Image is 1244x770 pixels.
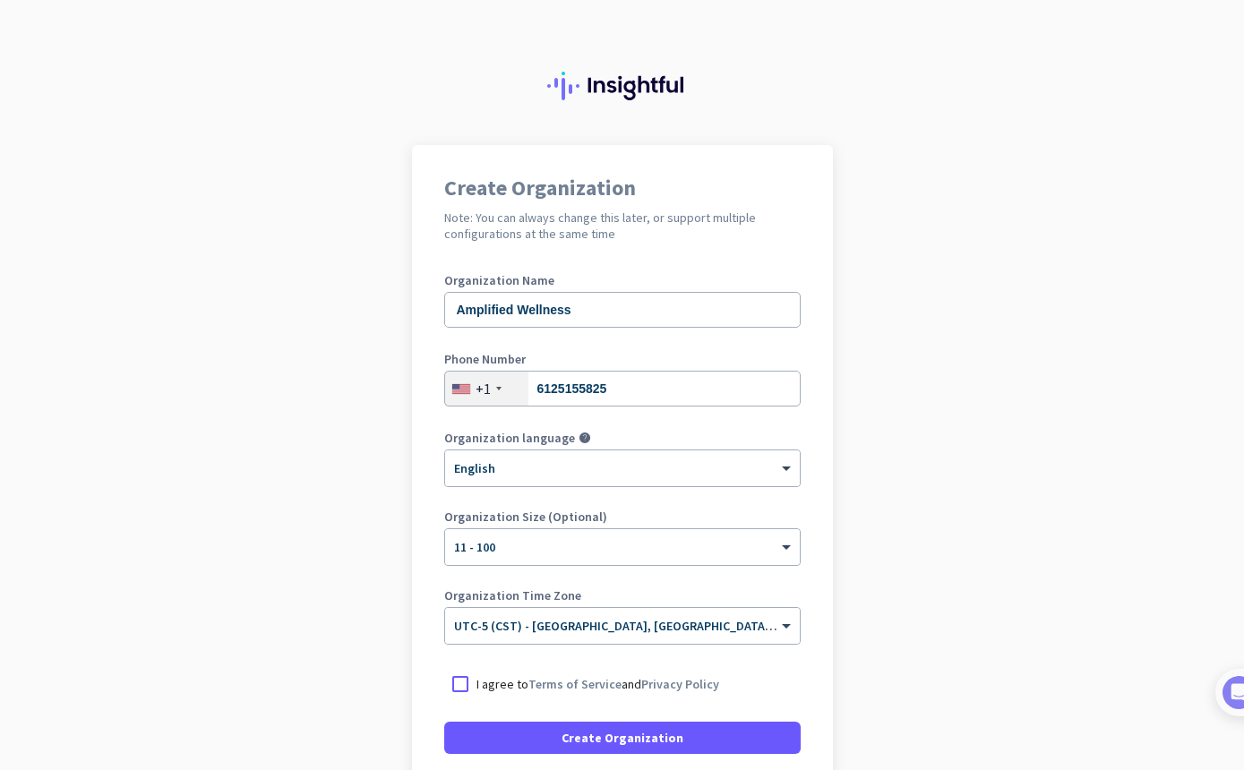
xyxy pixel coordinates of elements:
[476,380,491,398] div: +1
[444,274,801,287] label: Organization Name
[444,292,801,328] input: What is the name of your organization?
[444,210,801,242] h2: Note: You can always change this later, or support multiple configurations at the same time
[444,371,801,406] input: 201-555-0123
[444,353,801,365] label: Phone Number
[444,589,801,602] label: Organization Time Zone
[528,676,622,692] a: Terms of Service
[562,729,683,747] span: Create Organization
[476,675,719,693] p: I agree to and
[444,510,801,523] label: Organization Size (Optional)
[547,72,698,100] img: Insightful
[579,432,591,444] i: help
[444,177,801,199] h1: Create Organization
[444,432,575,444] label: Organization language
[444,722,801,754] button: Create Organization
[641,676,719,692] a: Privacy Policy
